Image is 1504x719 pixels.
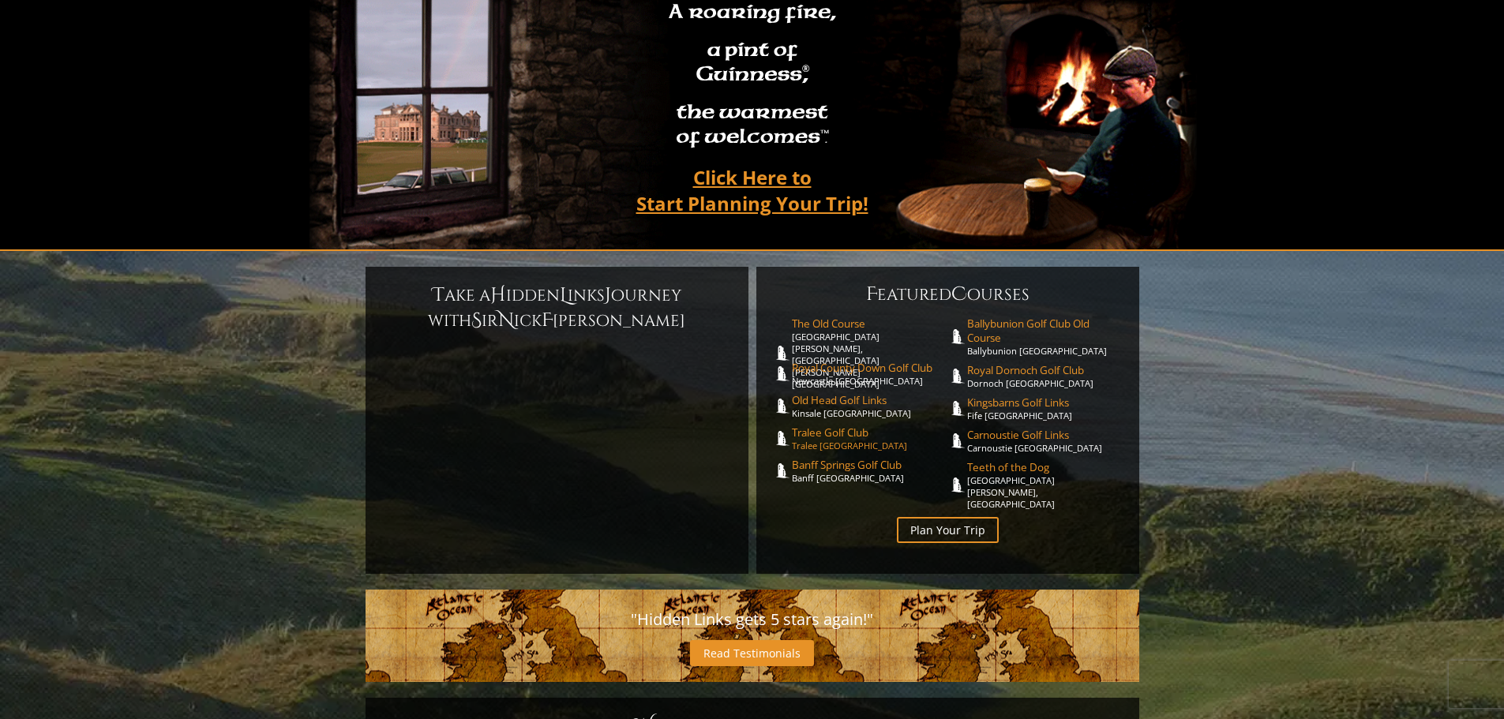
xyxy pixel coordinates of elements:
[897,517,999,543] a: Plan Your Trip
[621,159,884,222] a: Click Here toStart Planning Your Trip!
[792,393,948,419] a: Old Head Golf LinksKinsale [GEOGRAPHIC_DATA]
[772,282,1123,307] h6: eatured ourses
[967,428,1123,454] a: Carnoustie Golf LinksCarnoustie [GEOGRAPHIC_DATA]
[967,460,1123,510] a: Teeth of the Dog[GEOGRAPHIC_DATA][PERSON_NAME], [GEOGRAPHIC_DATA]
[967,316,1123,357] a: Ballybunion Golf Club Old CourseBallybunion [GEOGRAPHIC_DATA]
[967,428,1123,442] span: Carnoustie Golf Links
[792,316,948,331] span: The Old Course
[866,282,877,307] span: F
[967,395,1123,410] span: Kingsbarns Golf Links
[967,316,1123,345] span: Ballybunion Golf Club Old Course
[381,605,1123,634] p: "Hidden Links gets 5 stars again!"
[792,458,948,484] a: Banff Springs Golf ClubBanff [GEOGRAPHIC_DATA]
[498,308,514,333] span: N
[792,361,948,387] a: Royal County Down Golf ClubNewcastle [GEOGRAPHIC_DATA]
[792,361,948,375] span: Royal County Down Golf Club
[605,283,611,308] span: J
[792,425,948,451] a: Tralee Golf ClubTralee [GEOGRAPHIC_DATA]
[560,283,568,308] span: L
[381,283,733,333] h6: ake a idden inks ourney with ir ick [PERSON_NAME]
[471,308,482,333] span: S
[433,283,444,308] span: T
[967,363,1123,389] a: Royal Dornoch Golf ClubDornoch [GEOGRAPHIC_DATA]
[542,308,553,333] span: F
[792,316,948,390] a: The Old Course[GEOGRAPHIC_DATA][PERSON_NAME], [GEOGRAPHIC_DATA][PERSON_NAME] [GEOGRAPHIC_DATA]
[792,393,948,407] span: Old Head Golf Links
[967,363,1123,377] span: Royal Dornoch Golf Club
[792,425,948,440] span: Tralee Golf Club
[967,460,1123,474] span: Teeth of the Dog
[690,640,814,666] a: Read Testimonials
[967,395,1123,421] a: Kingsbarns Golf LinksFife [GEOGRAPHIC_DATA]
[951,282,967,307] span: C
[792,458,948,472] span: Banff Springs Golf Club
[490,283,506,308] span: H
